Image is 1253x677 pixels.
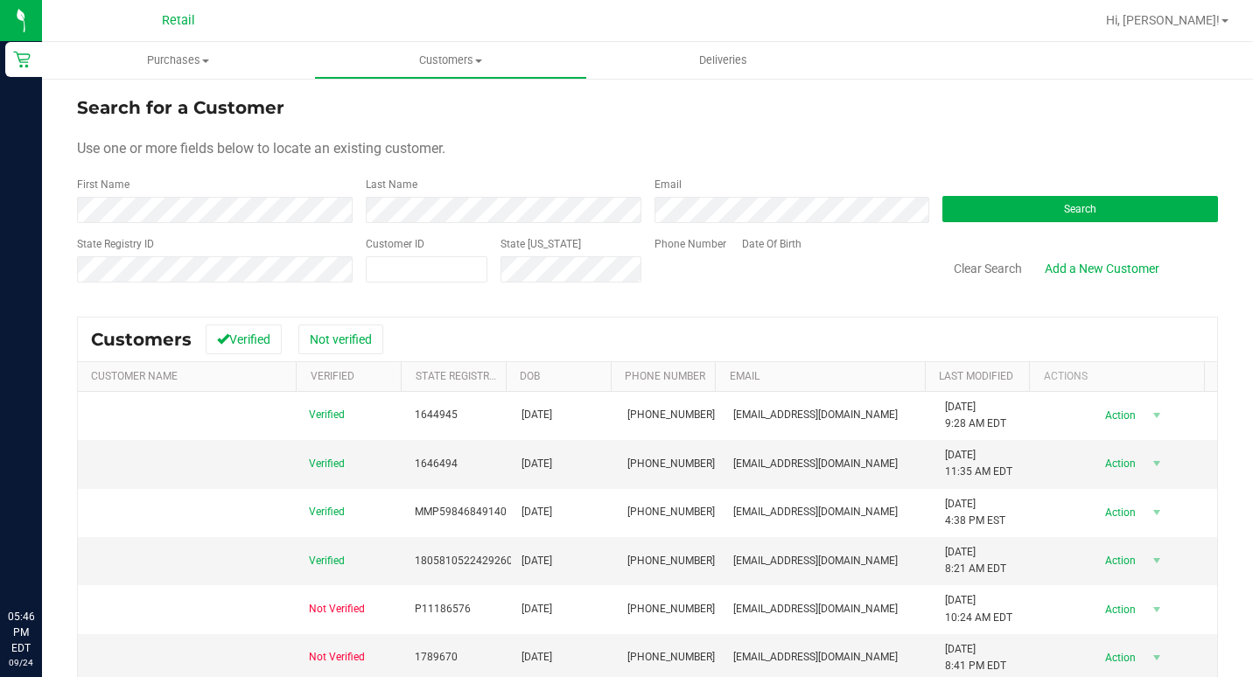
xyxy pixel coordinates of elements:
a: DOB [520,370,540,382]
span: select [1146,451,1168,476]
span: [DATE] 11:35 AM EDT [945,447,1012,480]
span: [DATE] 8:41 PM EDT [945,641,1006,674]
span: [DATE] 9:28 AM EDT [945,399,1006,432]
button: Not verified [298,325,383,354]
span: Verified [309,456,345,472]
label: State [US_STATE] [500,236,581,252]
span: [EMAIL_ADDRESS][DOMAIN_NAME] [733,601,898,618]
span: Verified [309,407,345,423]
span: Action [1089,500,1146,525]
span: Action [1089,403,1146,428]
span: select [1146,548,1168,573]
span: 1789670 [415,649,458,666]
div: Actions [1044,370,1198,382]
label: State Registry ID [77,236,154,252]
span: [PHONE_NUMBER] [627,504,715,520]
a: Verified [311,370,354,382]
span: select [1146,597,1168,622]
span: select [1146,646,1168,670]
span: [DATE] [521,649,552,666]
label: Phone Number [654,236,726,252]
span: Verified [309,553,345,569]
label: Last Name [366,177,417,192]
a: Add a New Customer [1033,254,1171,283]
label: Email [654,177,682,192]
span: MMP59846849140 [415,504,507,520]
span: Customers [315,52,585,68]
span: Action [1089,548,1146,573]
span: select [1146,403,1168,428]
span: Not Verified [309,649,365,666]
label: Customer ID [366,236,424,252]
span: Retail [162,13,195,28]
inline-svg: Retail [13,51,31,68]
span: Verified [309,504,345,520]
span: [PHONE_NUMBER] [627,553,715,569]
span: select [1146,500,1168,525]
span: [PHONE_NUMBER] [627,649,715,666]
span: Hi, [PERSON_NAME]! [1106,13,1220,27]
span: Customers [91,329,192,350]
span: Not Verified [309,601,365,618]
span: [DATE] [521,504,552,520]
span: 1805810522429260 [415,553,513,569]
span: [DATE] [521,407,552,423]
span: Use one or more fields below to locate an existing customer. [77,140,445,157]
iframe: Resource center unread badge [52,534,73,555]
span: Search [1064,203,1096,215]
span: P11186576 [415,601,471,618]
span: [DATE] [521,553,552,569]
a: Deliveries [587,42,859,79]
button: Verified [206,325,282,354]
span: [PHONE_NUMBER] [627,456,715,472]
a: State Registry Id [416,370,507,382]
iframe: Resource center [17,537,70,590]
span: [PHONE_NUMBER] [627,407,715,423]
a: Customers [314,42,586,79]
span: Purchases [42,52,314,68]
span: [DATE] 4:38 PM EST [945,496,1005,529]
a: Purchases [42,42,314,79]
span: [EMAIL_ADDRESS][DOMAIN_NAME] [733,504,898,520]
span: Action [1089,597,1146,622]
span: [EMAIL_ADDRESS][DOMAIN_NAME] [733,407,898,423]
p: 05:46 PM EDT [8,609,34,656]
p: 09/24 [8,656,34,669]
span: [DATE] [521,601,552,618]
span: [EMAIL_ADDRESS][DOMAIN_NAME] [733,456,898,472]
span: Search for a Customer [77,97,284,118]
a: Customer Name [91,370,178,382]
a: Last Modified [939,370,1013,382]
span: [PHONE_NUMBER] [627,601,715,618]
button: Search [942,196,1218,222]
span: Action [1089,646,1146,670]
span: [EMAIL_ADDRESS][DOMAIN_NAME] [733,649,898,666]
span: [DATE] 10:24 AM EDT [945,592,1012,625]
label: Date Of Birth [742,236,801,252]
span: [DATE] [521,456,552,472]
span: [DATE] 8:21 AM EDT [945,544,1006,577]
button: Clear Search [942,254,1033,283]
a: Email [730,370,759,382]
label: First Name [77,177,129,192]
span: 1644945 [415,407,458,423]
a: Phone Number [625,370,705,382]
span: 1646494 [415,456,458,472]
span: [EMAIL_ADDRESS][DOMAIN_NAME] [733,553,898,569]
span: Deliveries [675,52,771,68]
span: Action [1089,451,1146,476]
